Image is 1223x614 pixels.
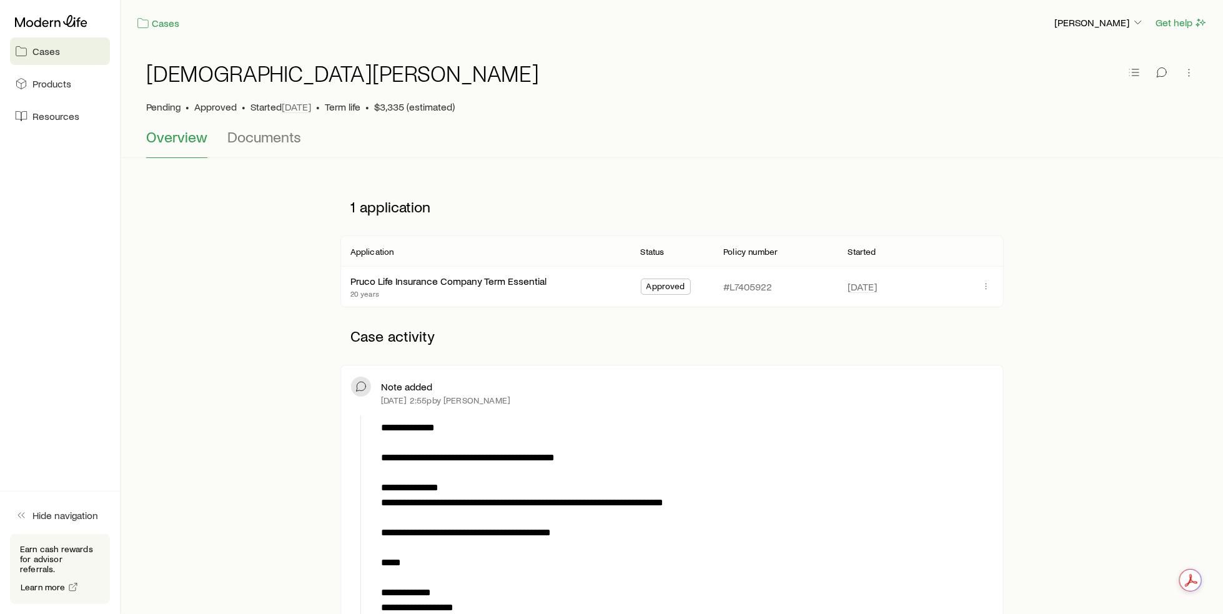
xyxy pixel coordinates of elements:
[146,128,1198,158] div: Case details tabs
[242,101,245,113] span: •
[340,317,1004,355] p: Case activity
[194,101,237,113] span: Approved
[350,275,547,287] a: Pruco Life Insurance Company Term Essential
[32,77,71,90] span: Products
[848,280,878,293] span: [DATE]
[10,502,110,529] button: Hide navigation
[10,70,110,97] a: Products
[374,101,455,113] span: $3,335 (estimated)
[282,101,311,113] span: [DATE]
[10,37,110,65] a: Cases
[350,247,394,257] p: Application
[186,101,189,113] span: •
[723,280,772,293] p: #L7405922
[325,101,360,113] span: Term life
[350,275,547,288] div: Pruco Life Insurance Company Term Essential
[316,101,320,113] span: •
[32,45,60,57] span: Cases
[848,247,876,257] p: Started
[1155,16,1208,30] button: Get help
[350,289,547,299] p: 20 years
[227,128,301,146] span: Documents
[10,102,110,130] a: Resources
[723,247,778,257] p: Policy number
[641,247,665,257] p: Status
[340,188,1004,225] p: 1 application
[381,380,432,393] p: Note added
[250,101,311,113] p: Started
[146,101,181,113] p: Pending
[21,583,66,592] span: Learn more
[1054,16,1144,29] p: [PERSON_NAME]
[646,281,685,294] span: Approved
[10,534,110,604] div: Earn cash rewards for advisor referrals.Learn more
[146,128,207,146] span: Overview
[32,110,79,122] span: Resources
[381,395,510,405] p: [DATE] 2:55p by [PERSON_NAME]
[32,509,98,522] span: Hide navigation
[1054,16,1145,31] button: [PERSON_NAME]
[365,101,369,113] span: •
[20,544,100,574] p: Earn cash rewards for advisor referrals.
[136,16,180,31] a: Cases
[146,61,539,86] h1: [DEMOGRAPHIC_DATA][PERSON_NAME]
